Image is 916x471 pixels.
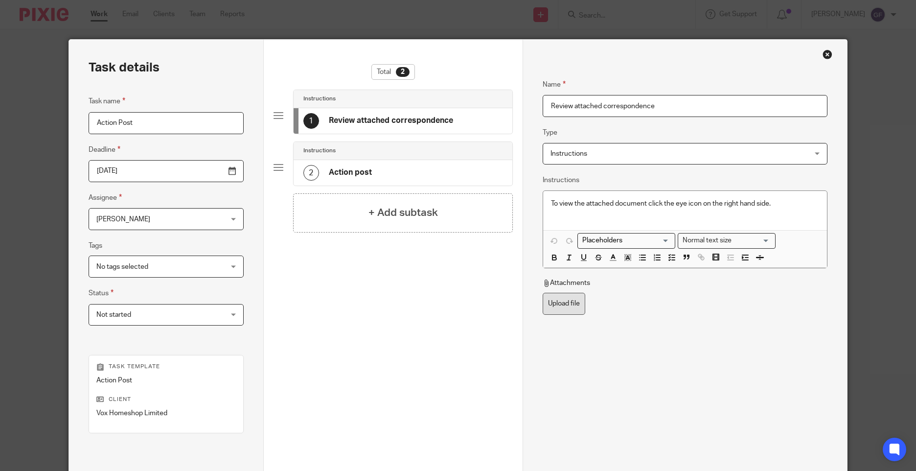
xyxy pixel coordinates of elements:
[396,67,410,77] div: 2
[96,216,150,223] span: [PERSON_NAME]
[89,192,122,203] label: Assignee
[89,287,114,299] label: Status
[680,235,733,246] span: Normal text size
[96,311,131,318] span: Not started
[96,408,235,418] p: Vox Homeshop Limited
[329,167,372,178] h4: Action post
[577,233,675,248] div: Placeholders
[303,147,336,155] h4: Instructions
[368,205,438,220] h4: + Add subtask
[303,95,336,103] h4: Instructions
[550,150,587,157] span: Instructions
[89,160,243,182] input: Use the arrow keys to pick a date
[89,95,125,107] label: Task name
[96,363,235,371] p: Task template
[543,293,585,315] label: Upload file
[823,49,832,59] div: Close this dialog window
[303,165,319,181] div: 2
[89,241,102,251] label: Tags
[577,233,675,248] div: Search for option
[551,199,819,209] p: To view the attached document click the eye icon on the right hand side.
[543,278,590,288] p: Attachments
[678,233,776,248] div: Text styles
[371,64,415,80] div: Total
[678,233,776,248] div: Search for option
[303,113,319,129] div: 1
[579,235,669,246] input: Search for option
[96,263,148,270] span: No tags selected
[96,396,235,403] p: Client
[543,175,579,185] label: Instructions
[96,376,235,385] p: Action Post
[89,112,243,134] input: Task name
[543,128,557,138] label: Type
[329,116,453,126] h4: Review attached correspondence
[89,144,120,155] label: Deadline
[89,59,160,76] h2: Task details
[734,235,770,246] input: Search for option
[543,79,566,90] label: Name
